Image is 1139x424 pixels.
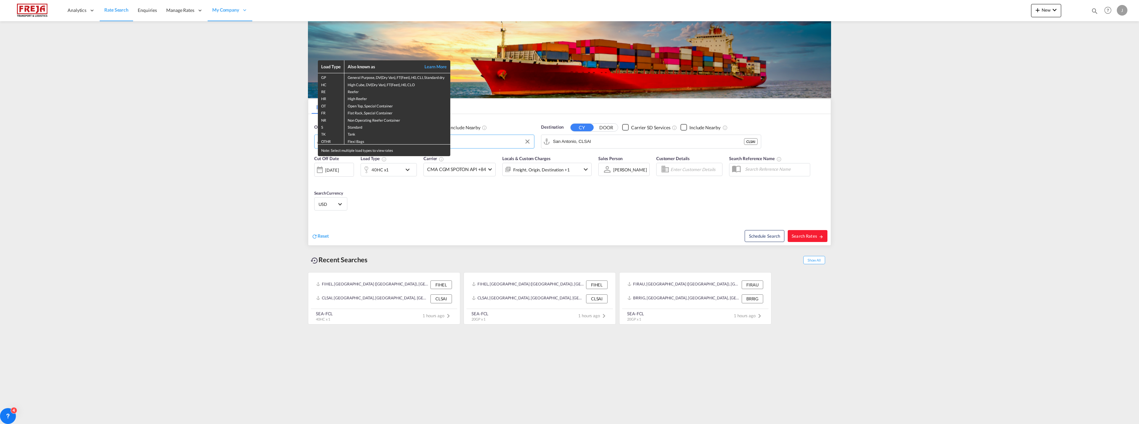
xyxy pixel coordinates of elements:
[344,88,450,94] td: Reefer
[318,116,344,123] td: NR
[344,137,450,145] td: Flexi Bags
[344,73,450,81] td: General Purpose, DV(Dry Van), FT(Feet), H0, CLI, Standard dry
[318,102,344,109] td: OT
[318,88,344,94] td: RE
[318,73,344,81] td: GP
[318,94,344,101] td: HR
[344,94,450,101] td: High Reefer
[344,123,450,130] td: Standard
[5,389,28,414] iframe: Chat
[318,123,344,130] td: S
[344,81,450,88] td: High Cube, DV(Dry Van), FT(Feet), H0, CLO
[344,109,450,116] td: Flat Rack, Special Container
[344,102,450,109] td: Open Top, Special Container
[318,130,344,137] td: TK
[344,130,450,137] td: Tank
[318,60,344,73] th: Load Type
[348,64,417,70] div: Also known as
[417,64,447,70] a: Learn More
[318,145,450,156] div: Note: Select multiple load types to view rates
[318,81,344,88] td: HC
[318,109,344,116] td: FR
[318,137,344,145] td: OTHR
[344,116,450,123] td: Non Operating Reefer Container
